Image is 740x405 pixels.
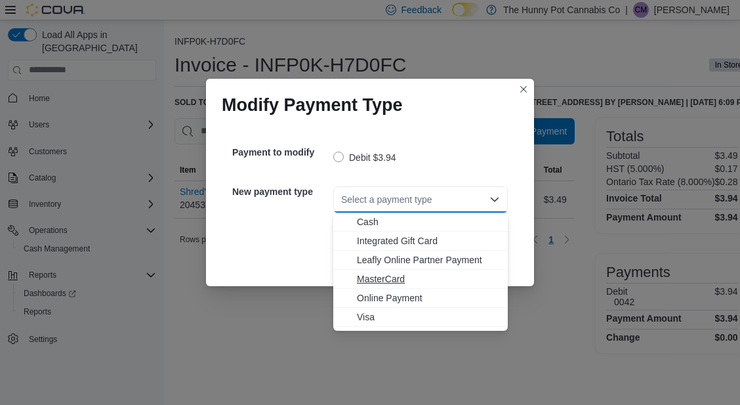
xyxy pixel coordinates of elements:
[333,251,508,270] button: Leafly Online Partner Payment
[333,232,508,251] button: Integrated Gift Card
[333,213,508,327] div: Choose from the following options
[333,213,508,232] button: Cash
[232,179,331,205] h5: New payment type
[357,310,500,324] span: Visa
[333,270,508,289] button: MasterCard
[357,272,500,286] span: MasterCard
[357,291,500,305] span: Online Payment
[357,234,500,247] span: Integrated Gift Card
[222,95,403,116] h1: Modify Payment Type
[357,253,500,266] span: Leafly Online Partner Payment
[232,139,331,165] h5: Payment to modify
[341,192,342,207] input: Accessible screen reader label
[516,81,531,97] button: Closes this modal window
[333,308,508,327] button: Visa
[489,194,500,205] button: Close list of options
[333,150,396,165] label: Debit $3.94
[333,289,508,308] button: Online Payment
[357,215,500,228] span: Cash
